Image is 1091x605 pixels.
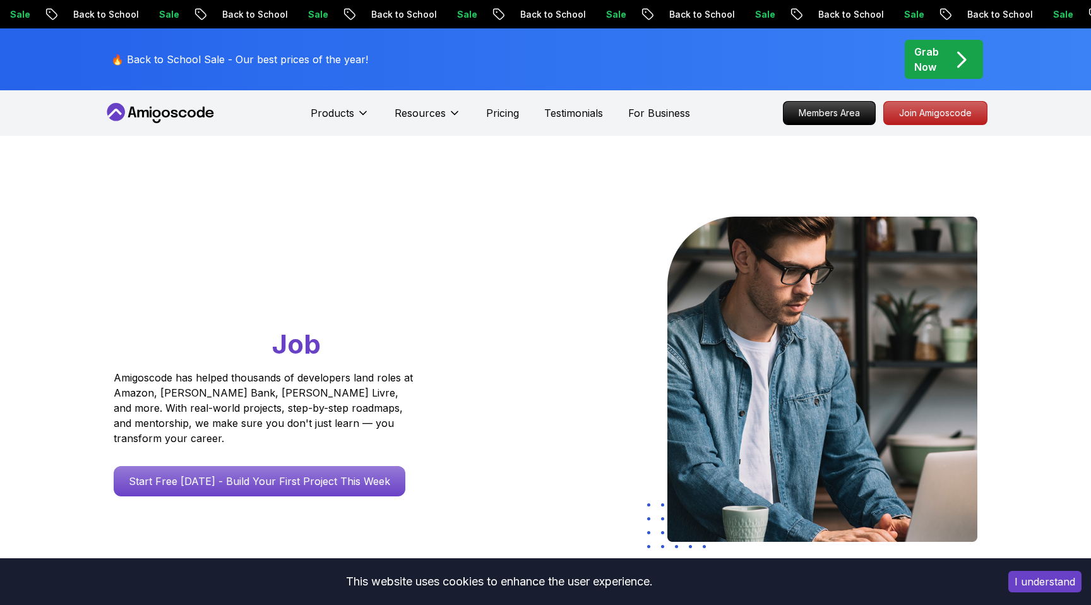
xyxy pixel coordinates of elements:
[544,105,603,121] a: Testimonials
[272,328,321,360] span: Job
[357,8,443,21] p: Back to School
[953,8,1039,21] p: Back to School
[655,8,741,21] p: Back to School
[486,105,519,121] a: Pricing
[1039,8,1080,21] p: Sale
[741,8,782,21] p: Sale
[804,8,890,21] p: Back to School
[311,105,354,121] p: Products
[145,8,186,21] p: Sale
[114,370,417,446] p: Amigoscode has helped thousands of developers land roles at Amazon, [PERSON_NAME] Bank, [PERSON_N...
[395,105,461,131] button: Resources
[592,8,633,21] p: Sale
[884,102,987,124] p: Join Amigoscode
[914,44,939,75] p: Grab Now
[111,52,368,67] p: 🔥 Back to School Sale - Our best prices of the year!
[1008,571,1082,592] button: Accept cookies
[890,8,931,21] p: Sale
[9,568,989,596] div: This website uses cookies to enhance the user experience.
[311,105,369,131] button: Products
[114,466,405,496] a: Start Free [DATE] - Build Your First Project This Week
[59,8,145,21] p: Back to School
[883,101,987,125] a: Join Amigoscode
[784,102,875,124] p: Members Area
[294,8,335,21] p: Sale
[114,217,462,362] h1: Go From Learning to Hired: Master Java, Spring Boot & Cloud Skills That Get You the
[443,8,484,21] p: Sale
[506,8,592,21] p: Back to School
[395,105,446,121] p: Resources
[783,101,876,125] a: Members Area
[667,217,977,542] img: hero
[208,8,294,21] p: Back to School
[628,105,690,121] a: For Business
